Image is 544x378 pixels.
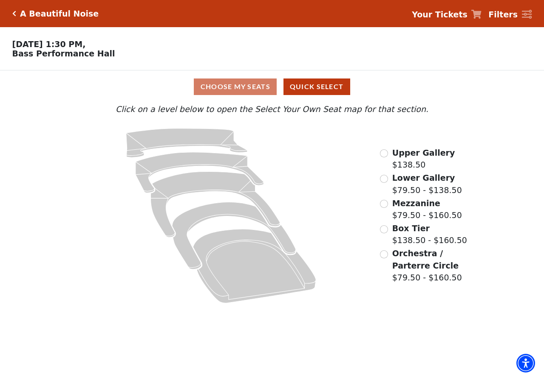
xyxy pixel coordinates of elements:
div: Accessibility Menu [516,354,535,372]
span: Orchestra / Parterre Circle [392,249,459,270]
label: $138.50 - $160.50 [392,222,467,246]
input: Orchestra / Parterre Circle$79.50 - $160.50 [380,250,388,258]
path: Upper Gallery - Seats Available: 269 [126,129,247,157]
input: Lower Gallery$79.50 - $138.50 [380,175,388,183]
p: Click on a level below to open the Select Your Own Seat map for that section. [74,103,470,115]
a: Your Tickets [412,8,482,21]
span: Box Tier [392,224,430,233]
span: Upper Gallery [392,148,455,157]
input: Upper Gallery$138.50 [380,149,388,157]
h5: A Beautiful Noise [20,9,99,19]
a: Filters [488,8,532,21]
path: Orchestra / Parterre Circle - Seats Available: 23 [193,229,316,303]
span: Lower Gallery [392,173,455,182]
label: $138.50 [392,147,455,171]
input: Box Tier$138.50 - $160.50 [380,225,388,233]
label: $79.50 - $160.50 [392,247,470,284]
button: Quick Select [283,78,350,95]
path: Lower Gallery - Seats Available: 27 [136,152,263,193]
input: Mezzanine$79.50 - $160.50 [380,200,388,208]
span: Mezzanine [392,199,440,208]
label: $79.50 - $138.50 [392,172,462,196]
strong: Filters [488,10,518,19]
strong: Your Tickets [412,10,467,19]
a: Click here to go back to filters [12,11,16,17]
label: $79.50 - $160.50 [392,197,462,221]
